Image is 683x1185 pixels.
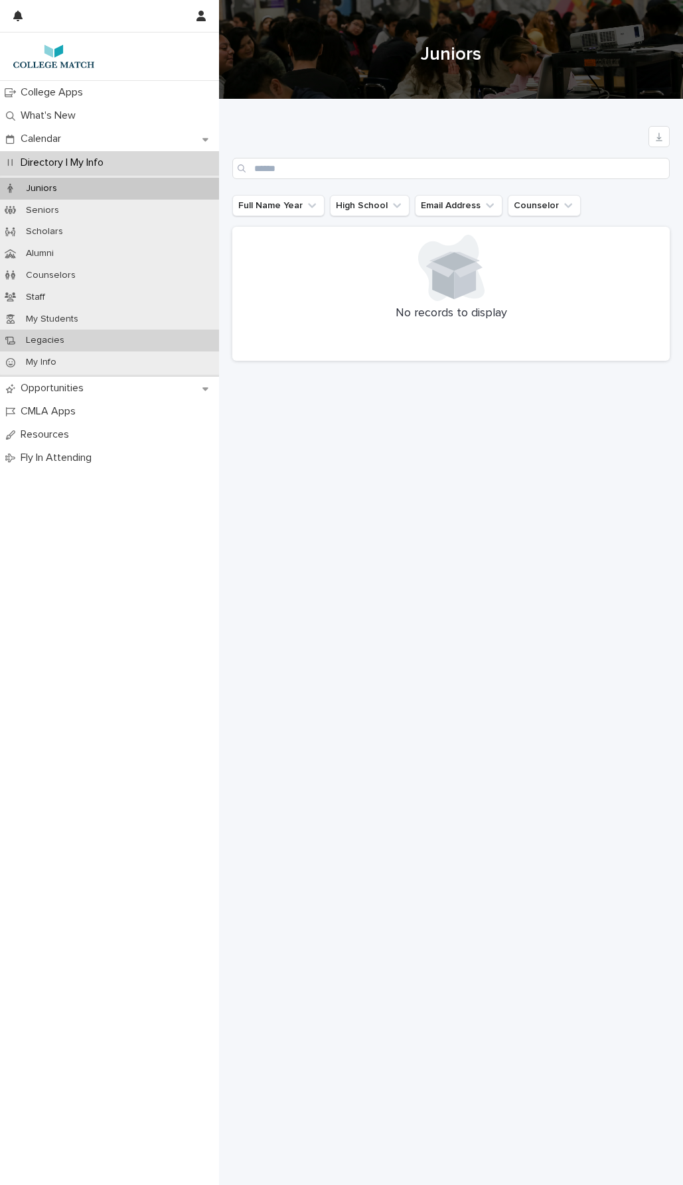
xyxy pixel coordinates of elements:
[15,86,94,99] p: College Apps
[232,195,325,216] button: Full Name Year
[240,306,662,321] p: No records to display
[15,357,67,368] p: My Info
[15,205,70,216] p: Seniors
[415,195,502,216] button: Email Address
[508,195,581,216] button: Counselor
[15,314,89,325] p: My Students
[15,292,56,303] p: Staff
[330,195,410,216] button: High School
[15,405,86,418] p: CMLA Apps
[232,158,670,179] input: Search
[15,226,74,237] p: Scholars
[15,452,102,464] p: Fly In Attending
[15,183,68,194] p: Juniors
[15,270,86,281] p: Counselors
[15,428,80,441] p: Resources
[15,133,72,145] p: Calendar
[232,44,670,66] h1: Juniors
[15,109,86,122] p: What's New
[15,156,114,169] p: Directory | My Info
[11,43,97,70] img: 7lzNxMuQ9KqU1pwTAr0j
[15,382,94,395] p: Opportunities
[15,335,75,346] p: Legacies
[15,248,64,259] p: Alumni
